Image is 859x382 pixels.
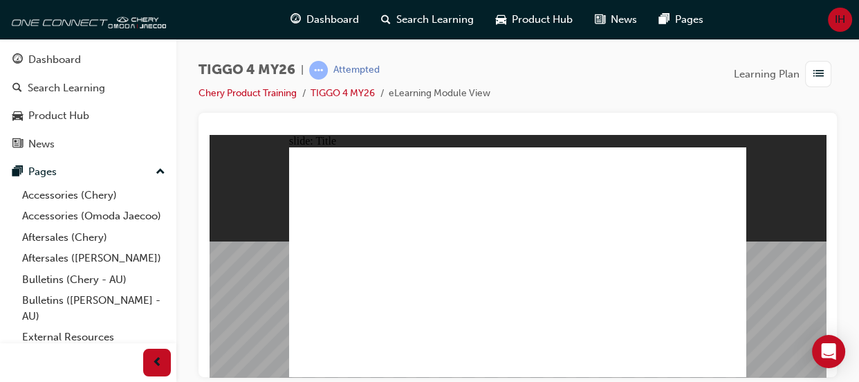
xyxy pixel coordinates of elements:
span: up-icon [156,163,165,181]
span: pages-icon [659,11,669,28]
a: Chery Product Training [198,87,297,99]
div: Product Hub [28,108,89,124]
button: Pages [6,159,171,185]
a: guage-iconDashboard [279,6,370,34]
a: Search Learning [6,75,171,101]
span: list-icon [813,66,824,83]
span: Search Learning [396,12,474,28]
a: News [6,131,171,157]
span: search-icon [12,82,22,95]
img: oneconnect [7,6,166,33]
span: Product Hub [512,12,573,28]
button: Learning Plan [734,61,837,87]
span: car-icon [12,110,23,122]
span: Dashboard [306,12,359,28]
span: News [611,12,637,28]
span: TIGGO 4 MY26 [198,62,295,78]
span: IH [835,12,845,28]
a: Aftersales ([PERSON_NAME]) [17,248,171,269]
li: eLearning Module View [389,86,490,102]
button: IH [828,8,852,32]
a: Bulletins ([PERSON_NAME] - AU) [17,290,171,327]
div: Pages [28,164,57,180]
span: search-icon [381,11,391,28]
span: guage-icon [12,54,23,66]
a: search-iconSearch Learning [370,6,485,34]
a: Bulletins (Chery - AU) [17,269,171,291]
a: pages-iconPages [648,6,714,34]
div: Open Intercom Messenger [812,335,845,368]
a: Aftersales (Chery) [17,227,171,248]
a: car-iconProduct Hub [485,6,584,34]
div: News [28,136,55,152]
a: Product Hub [6,103,171,129]
span: learningRecordVerb_ATTEMPT-icon [309,61,328,80]
a: Accessories (Omoda Jaecoo) [17,206,171,227]
a: TIGGO 4 MY26 [311,87,375,99]
a: Dashboard [6,47,171,73]
span: news-icon [12,138,23,151]
span: prev-icon [152,354,163,372]
span: Learning Plan [734,66,800,82]
div: Dashboard [28,52,81,68]
span: | [301,62,304,78]
button: DashboardSearch LearningProduct HubNews [6,44,171,159]
span: pages-icon [12,166,23,179]
span: car-icon [496,11,506,28]
a: Accessories (Chery) [17,185,171,206]
span: guage-icon [290,11,301,28]
a: External Resources [17,327,171,348]
a: news-iconNews [584,6,648,34]
div: Search Learning [28,80,105,96]
span: news-icon [595,11,605,28]
span: Pages [675,12,703,28]
div: Attempted [333,64,380,77]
